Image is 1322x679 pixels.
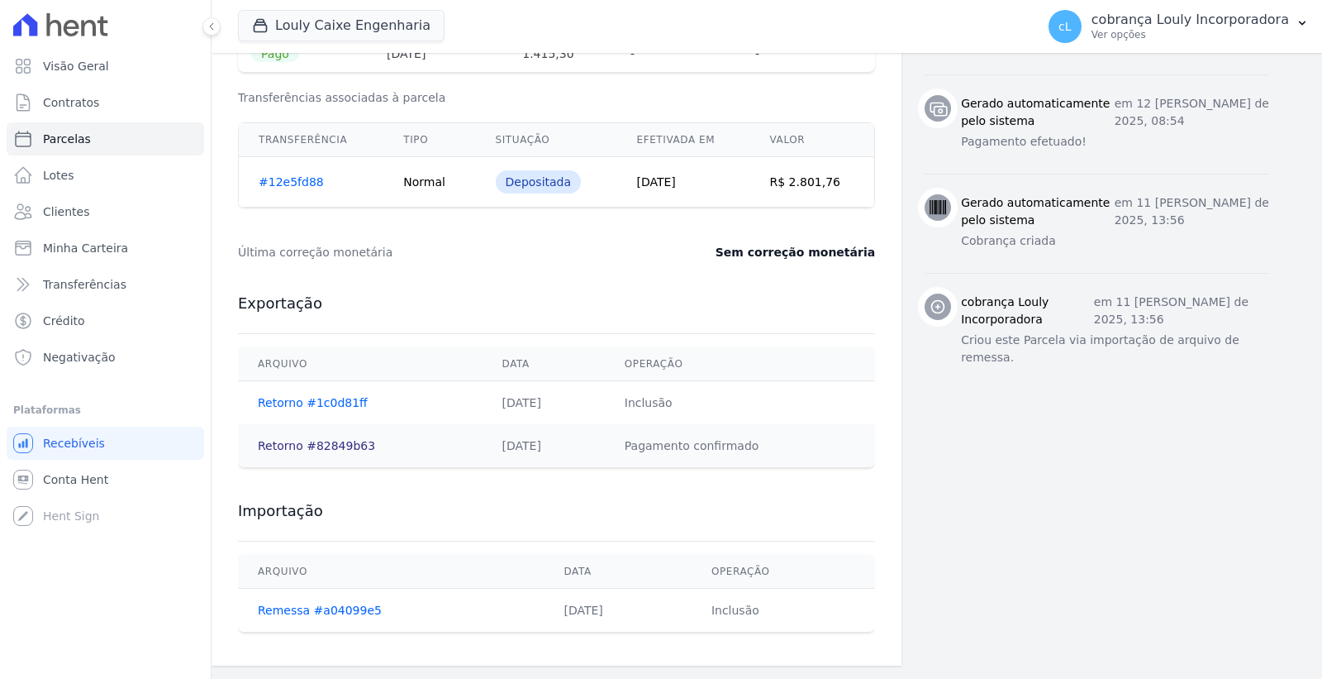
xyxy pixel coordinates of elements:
[1091,28,1289,41] p: Ver opções
[1115,95,1269,130] p: em 12 [PERSON_NAME] de 2025, 08:54
[961,95,1115,130] h3: Gerado automaticamente pelo sistema
[476,123,617,157] th: Situação
[238,501,875,521] h3: Importação
[7,232,204,265] a: Minha Carteira
[238,89,875,106] h3: Transferências associadas à parcela
[692,589,875,633] td: Inclusão
[43,276,126,293] span: Transferências
[1115,194,1269,229] p: em 11 [PERSON_NAME] de 2025, 13:56
[716,244,875,261] dd: Sem correção monetária
[605,424,875,467] td: Pagamento confirmado
[383,123,475,157] th: Tipo
[7,159,204,192] a: Lotes
[258,396,368,409] a: Retorno #1c0d81ff
[7,268,204,301] a: Transferências
[1091,12,1289,28] p: cobrança Louly Incorporadora
[43,167,74,184] span: Lotes
[750,157,875,208] td: R$ 2.801,76
[258,439,375,452] a: Retorno #82849b63
[239,123,384,157] th: Transferência
[483,424,605,467] td: [DATE]
[259,175,324,189] a: #12e5fd88
[7,427,204,460] a: Recebíveis
[616,123,749,157] th: Efetivada em
[238,294,875,313] h3: Exportação
[544,555,691,589] th: Data
[483,381,605,425] td: [DATE]
[7,463,204,496] a: Conta Hent
[1058,21,1072,32] span: cL
[43,435,105,452] span: Recebíveis
[961,294,1094,328] h3: cobrança Louly Incorporadora
[7,304,204,337] a: Crédito
[43,313,85,329] span: Crédito
[605,381,875,425] td: Inclusão
[692,555,875,589] th: Operação
[616,157,749,208] td: [DATE]
[13,400,197,420] div: Plataformas
[544,589,691,633] td: [DATE]
[43,349,116,366] span: Negativação
[961,232,1269,250] p: Cobrança criada
[7,195,204,228] a: Clientes
[961,133,1269,151] p: Pagamento efetuado!
[496,170,582,194] div: Depositada
[383,157,475,208] td: Normal
[238,555,544,589] th: Arquivo
[43,131,91,147] span: Parcelas
[238,244,615,261] dt: Última correção monetária
[43,471,108,488] span: Conta Hent
[7,50,204,83] a: Visão Geral
[7,341,204,374] a: Negativação
[7,122,204,155] a: Parcelas
[7,86,204,119] a: Contratos
[605,347,875,381] th: Operação
[43,94,99,111] span: Contratos
[961,194,1115,229] h3: Gerado automaticamente pelo sistema
[43,240,128,256] span: Minha Carteira
[483,347,605,381] th: Data
[43,58,109,74] span: Visão Geral
[43,203,89,220] span: Clientes
[238,347,483,381] th: Arquivo
[238,10,445,41] button: Louly Caixe Engenharia
[750,123,875,157] th: Valor
[251,45,299,62] span: Pago
[258,604,382,617] a: Remessa #a04099e5
[961,332,1269,366] p: Criou este Parcela via importação de arquivo de remessa.
[1094,294,1269,328] p: em 11 [PERSON_NAME] de 2025, 13:56
[1035,3,1322,50] button: cL cobrança Louly Incorporadora Ver opções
